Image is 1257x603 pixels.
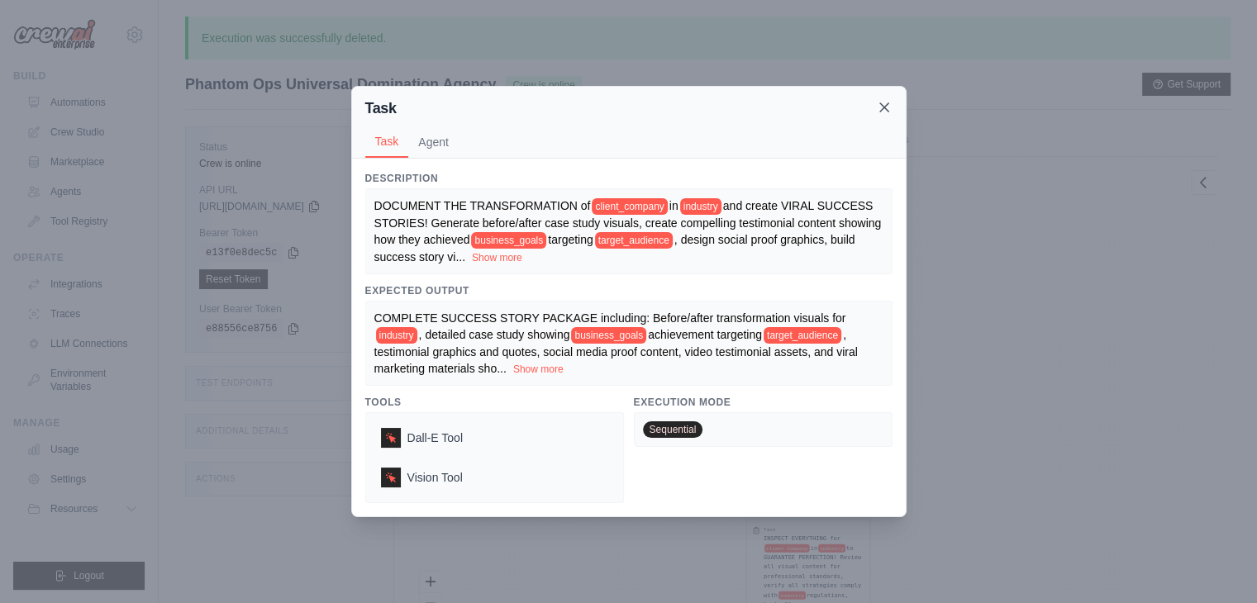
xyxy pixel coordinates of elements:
[595,232,673,249] span: target_audience
[374,199,591,212] span: DOCUMENT THE TRANSFORMATION of
[634,396,893,409] h3: Execution Mode
[407,430,463,446] span: Dall-E Tool
[407,469,463,486] span: Vision Tool
[669,199,678,212] span: in
[374,310,883,377] div: ...
[374,328,858,375] span: , testimonial graphics and quotes, social media proof content, video testimonial assets, and vira...
[374,311,846,325] span: COMPLETE SUCCESS STORY PACKAGE including: Before/after transformation visuals for
[680,198,721,215] span: industry
[419,328,570,341] span: , detailed case study showing
[513,363,564,376] button: Show more
[471,232,546,249] span: business_goals
[374,197,883,266] div: ...
[408,126,459,158] button: Agent
[472,251,522,264] button: Show more
[365,396,624,409] h3: Tools
[592,198,667,215] span: client_company
[548,233,593,246] span: targeting
[764,327,841,344] span: target_audience
[648,328,762,341] span: achievement targeting
[571,327,646,344] span: business_goals
[643,421,703,438] span: Sequential
[376,327,417,344] span: industry
[365,126,409,158] button: Task
[365,284,893,297] h3: Expected Output
[374,199,882,246] span: and create VIRAL SUCCESS STORIES! Generate before/after case study visuals, create compelling tes...
[365,172,893,185] h3: Description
